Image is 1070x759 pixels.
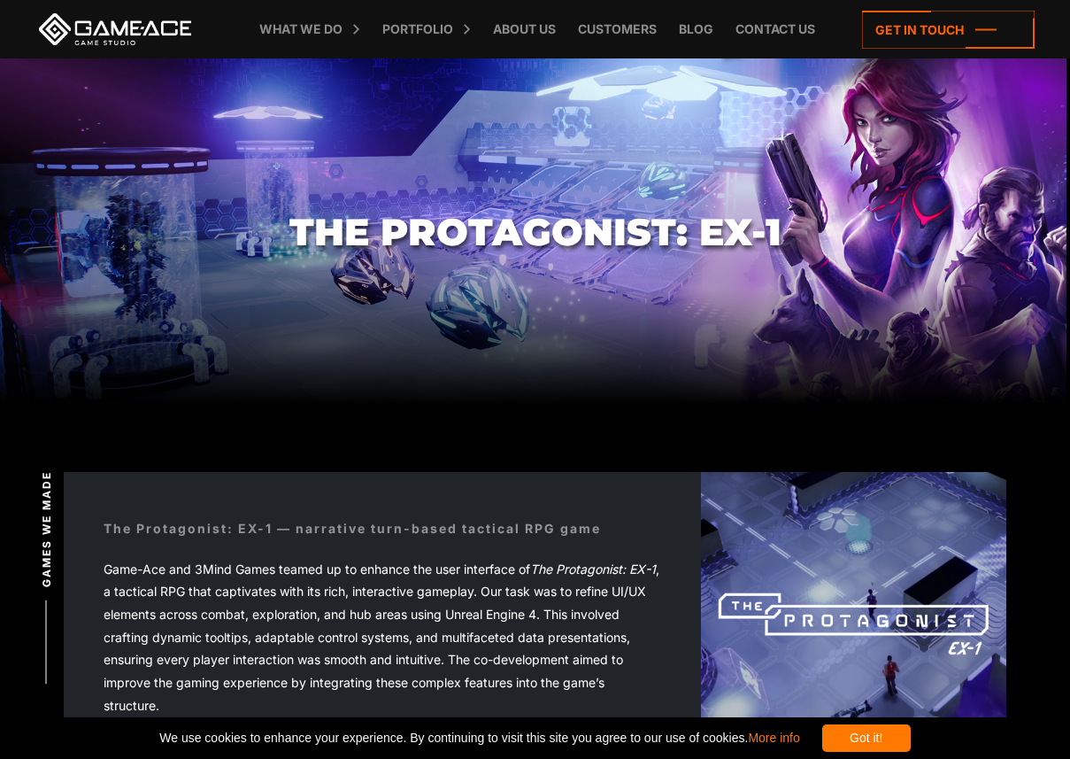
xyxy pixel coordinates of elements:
[159,724,799,752] span: We use cookies to enhance your experience. By continuing to visit this site you agree to our use ...
[862,11,1035,49] a: Get in touch
[104,519,601,538] div: The Protagonist: EX-1 — narrative turn-based tactical RPG game
[748,731,799,745] a: More info
[39,470,55,586] span: Games we made
[530,562,656,577] em: The Protagonist: EX-1
[104,562,659,713] span: Game-Ace and 3Mind Games teamed up to enhance the user interface of , a tactical RPG that captiva...
[289,212,781,253] h1: The Protagonist: EX-1
[822,724,911,752] div: Got it!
